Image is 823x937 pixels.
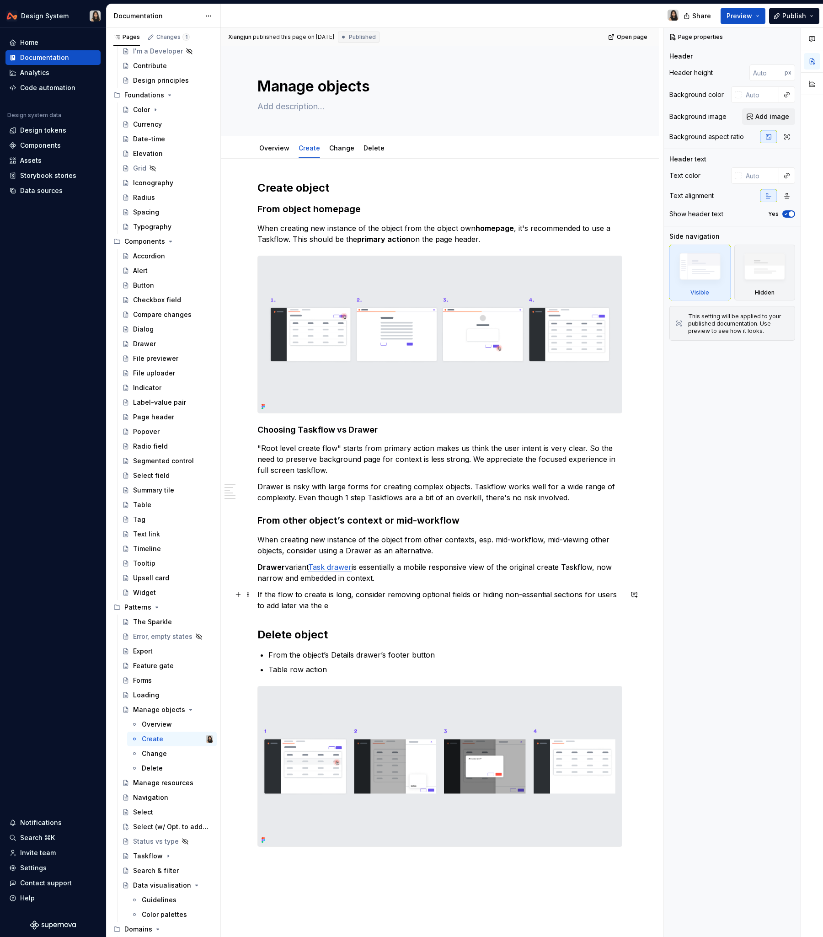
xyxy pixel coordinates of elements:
div: Error, empty states [133,632,192,641]
a: Indicator [118,380,217,395]
p: When creating new instance of the object from other contexts, esp. mid-workflow, mid-viewing othe... [257,534,622,556]
div: Date-time [133,134,165,144]
a: Color [118,102,217,117]
h2: Create object [257,181,622,195]
a: Design principles [118,73,217,88]
a: Text link [118,527,217,541]
div: Code automation [20,83,75,92]
div: Visible [690,289,709,296]
a: Select [118,805,217,819]
a: Checkbox field [118,293,217,307]
div: Upsell card [133,573,169,583]
div: Create [295,138,324,157]
a: Segmented control [118,454,217,468]
button: Share [679,8,717,24]
span: Published [349,33,376,41]
button: Notifications [5,815,101,830]
h3: From other object’s context or mid-workflow [257,514,622,527]
div: Domains [124,925,152,934]
a: Radius [118,190,217,205]
div: Invite team [20,848,56,857]
div: Side navigation [669,232,720,241]
button: Preview [721,8,765,24]
div: Typography [133,222,171,231]
div: Design system data [7,112,61,119]
a: Navigation [118,790,217,805]
a: Elevation [118,146,217,161]
div: Data sources [20,186,63,195]
div: Visible [669,245,731,300]
div: Storybook stories [20,171,76,180]
div: Compare changes [133,310,192,319]
div: The Sparkle [133,617,172,626]
div: File uploader [133,369,175,378]
p: variant is essentially a mobile responsive view of the original create Taskflow, now narrow and e... [257,562,622,584]
img: Xiangjun [206,735,213,743]
a: CreateXiangjun [127,732,217,746]
div: Radius [133,193,155,202]
a: Alert [118,263,217,278]
div: Text link [133,530,160,539]
button: Contact support [5,876,101,890]
div: Design tokens [20,126,66,135]
a: Compare changes [118,307,217,322]
div: Background aspect ratio [669,132,744,141]
div: Assets [20,156,42,165]
a: Change [329,144,354,152]
div: I'm a Developer [133,47,183,56]
svg: Supernova Logo [30,921,76,930]
button: Design SystemXiangjun [2,6,104,26]
div: Foundations [124,91,164,100]
div: Radio field [133,442,168,451]
a: Iconography [118,176,217,190]
a: Analytics [5,65,101,80]
textarea: Manage objects [256,75,620,97]
div: Currency [133,120,162,129]
a: Error, empty states [118,629,217,644]
div: Patterns [124,603,151,612]
a: Delete [363,144,385,152]
div: Show header text [669,209,723,219]
a: Design tokens [5,123,101,138]
strong: primary action [357,235,411,244]
div: Segmented control [133,456,194,466]
strong: homepage [476,224,514,233]
div: Header text [669,155,706,164]
div: Analytics [20,68,49,77]
a: Manage resources [118,776,217,790]
a: Summary tile [118,483,217,498]
a: Accordion [118,249,217,263]
h4: Choosing Taskflow vs Drawer [257,424,622,435]
input: Auto [749,64,785,81]
div: Tooltip [133,559,155,568]
a: Manage objects [118,702,217,717]
div: File previewer [133,354,178,363]
div: Navigation [133,793,168,802]
a: Radio field [118,439,217,454]
div: Components [124,237,165,246]
div: Data visualisation [133,881,191,890]
a: Export [118,644,217,659]
div: Documentation [20,53,69,62]
button: Help [5,891,101,905]
a: Documentation [5,50,101,65]
div: Color [133,105,150,114]
div: Accordion [133,252,165,261]
div: Widget [133,588,156,597]
div: Design System [21,11,69,21]
strong: Drawer [257,562,285,572]
a: Guidelines [127,893,217,907]
a: Data visualisation [118,878,217,893]
div: Forms [133,676,152,685]
img: Xiangjun [90,11,101,21]
div: Background color [669,90,724,99]
div: Alert [133,266,148,275]
div: Create [142,734,163,744]
div: Contact support [20,878,72,888]
div: Change [326,138,358,157]
div: Background image [669,112,727,121]
div: Hidden [755,289,775,296]
a: Create [299,144,320,152]
input: Auto [742,167,779,184]
div: Loading [133,691,159,700]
